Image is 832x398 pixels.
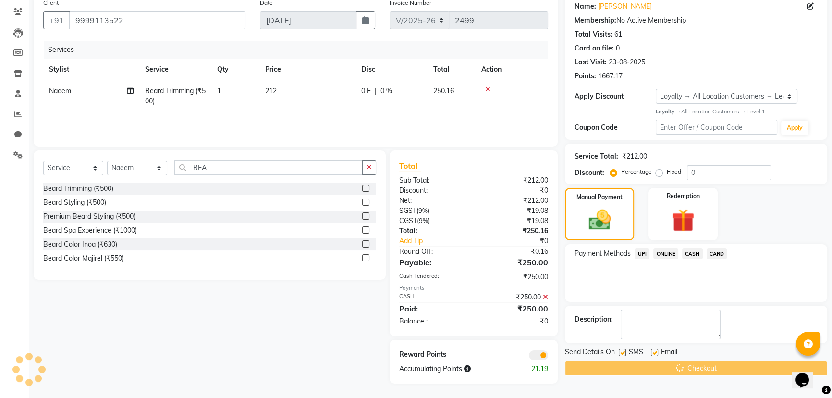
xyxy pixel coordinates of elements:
[392,316,474,326] div: Balance :
[380,86,392,96] span: 0 %
[474,196,555,206] div: ₹212.00
[392,186,474,196] div: Discount:
[392,196,474,206] div: Net:
[575,57,607,67] div: Last Visit:
[392,349,474,360] div: Reward Points
[792,360,822,388] iframe: chat widget
[474,226,555,236] div: ₹250.16
[392,226,474,236] div: Total:
[392,272,474,282] div: Cash Tendered:
[575,314,613,324] div: Description:
[474,206,555,216] div: ₹19.08
[43,184,113,194] div: Beard Trimming (₹500)
[361,86,371,96] span: 0 F
[707,248,727,259] span: CARD
[575,91,656,101] div: Apply Discount
[392,175,474,186] div: Sub Total:
[682,248,703,259] span: CASH
[43,59,139,80] th: Stylist
[418,207,428,214] span: 9%
[375,86,377,96] span: |
[575,15,616,25] div: Membership:
[43,11,70,29] button: +91
[139,59,211,80] th: Service
[355,59,428,80] th: Disc
[667,167,681,176] label: Fixed
[622,151,647,162] div: ₹212.00
[575,29,612,39] div: Total Visits:
[259,59,355,80] th: Price
[174,160,363,175] input: Search or Scan
[661,347,677,359] span: Email
[399,284,549,292] div: Payments
[476,59,548,80] th: Action
[43,253,124,263] div: Beard Color Majirel (₹550)
[656,120,777,135] input: Enter Offer / Coupon Code
[575,1,596,12] div: Name:
[392,364,515,374] div: Accumulating Points
[392,303,474,314] div: Paid:
[575,249,631,259] span: Payment Methods
[616,43,620,53] div: 0
[392,292,474,302] div: CASH
[474,316,555,326] div: ₹0
[392,247,474,257] div: Round Off:
[474,175,555,186] div: ₹212.00
[474,247,555,257] div: ₹0.16
[576,193,623,201] label: Manual Payment
[598,1,652,12] a: [PERSON_NAME]
[575,71,596,81] div: Points:
[392,216,474,226] div: ( )
[399,161,421,171] span: Total
[419,217,428,224] span: 9%
[392,257,474,268] div: Payable:
[44,41,555,59] div: Services
[474,216,555,226] div: ₹19.08
[43,239,117,249] div: Beard Color Inoa (₹630)
[582,207,618,233] img: _cash.svg
[217,87,221,95] span: 1
[656,108,681,115] strong: Loyalty →
[69,11,245,29] input: Search by Name/Mobile/Email/Code
[474,292,555,302] div: ₹250.00
[392,236,488,246] a: Add Tip
[614,29,622,39] div: 61
[43,198,106,208] div: Beard Styling (₹500)
[781,121,808,135] button: Apply
[575,15,818,25] div: No Active Membership
[664,206,702,235] img: _gift.svg
[211,59,259,80] th: Qty
[575,43,614,53] div: Card on file:
[621,167,652,176] label: Percentage
[474,272,555,282] div: ₹250.00
[433,87,454,95] span: 250.16
[575,123,656,133] div: Coupon Code
[635,248,649,259] span: UPI
[653,248,678,259] span: ONLINE
[487,236,555,246] div: ₹0
[43,225,137,236] div: Beard Spa Experience (₹1000)
[474,257,555,268] div: ₹250.00
[474,186,555,196] div: ₹0
[629,347,643,359] span: SMS
[145,87,206,105] span: Beard Trimming (₹500)
[265,87,277,95] span: 212
[474,303,555,314] div: ₹250.00
[43,211,135,222] div: Premium Beard Styling (₹500)
[565,347,615,359] span: Send Details On
[575,151,618,162] div: Service Total:
[399,216,417,225] span: CGST
[656,108,818,116] div: All Location Customers → Level 1
[575,168,604,178] div: Discount:
[399,206,416,215] span: SGST
[428,59,476,80] th: Total
[392,206,474,216] div: ( )
[598,71,623,81] div: 1667.17
[667,192,700,200] label: Redemption
[514,364,555,374] div: 21.19
[49,87,71,95] span: Naeem
[609,57,645,67] div: 23-08-2025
